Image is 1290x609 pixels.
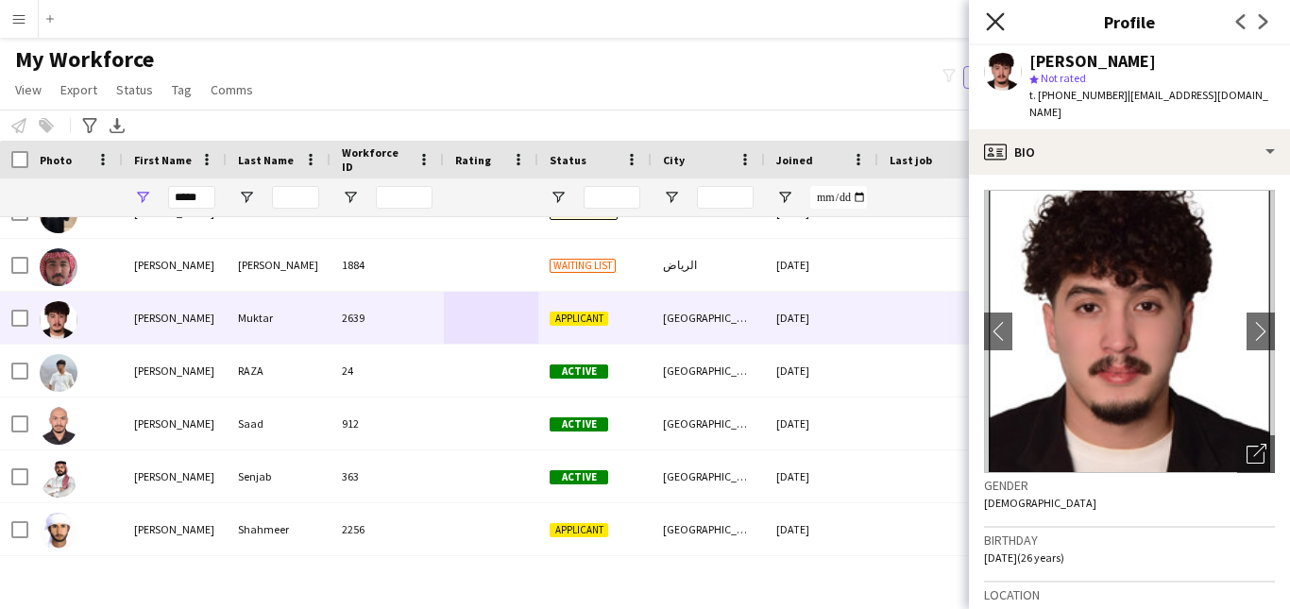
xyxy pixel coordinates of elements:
a: Comms [203,77,261,102]
span: First Name [134,153,192,167]
div: 1884 [331,239,444,291]
span: Applicant [550,312,608,326]
div: [DATE] [765,450,878,502]
div: [DATE] [765,345,878,397]
span: Waiting list [550,259,616,273]
div: [GEOGRAPHIC_DATA] [652,450,765,502]
input: Last Name Filter Input [272,186,319,209]
div: [PERSON_NAME] [123,556,227,608]
div: Muktar [227,292,331,344]
span: Last job [890,153,932,167]
button: Open Filter Menu [550,189,567,206]
span: City [663,153,685,167]
div: [PERSON_NAME] [123,398,227,449]
app-action-btn: Advanced filters [78,114,101,137]
div: 24 [331,345,444,397]
button: Open Filter Menu [342,189,359,206]
img: Ahmad Mohammad [40,248,77,286]
input: City Filter Input [697,186,754,209]
div: Al Ain [652,556,765,608]
div: 302 [331,556,444,608]
div: [GEOGRAPHIC_DATA] [652,292,765,344]
div: Open photos pop-in [1237,435,1275,473]
div: 2639 [331,292,444,344]
span: [DEMOGRAPHIC_DATA] [984,496,1096,510]
img: AHMAD RAZA [40,354,77,392]
input: First Name Filter Input [168,186,215,209]
a: View [8,77,49,102]
div: [GEOGRAPHIC_DATA] [652,503,765,555]
div: الرياض [652,239,765,291]
span: Comms [211,81,253,98]
div: [PERSON_NAME] [123,345,227,397]
h3: Birthday [984,532,1275,549]
span: | [EMAIL_ADDRESS][DOMAIN_NAME] [1029,88,1268,119]
span: Rating [455,153,491,167]
span: Last Name [238,153,294,167]
div: [PERSON_NAME] [123,292,227,344]
span: Workforce ID [342,145,410,174]
app-action-btn: Export XLSX [106,114,128,137]
span: Status [116,81,153,98]
img: Crew avatar or photo [984,190,1275,473]
div: [DATE] [765,503,878,555]
span: Applicant [550,523,608,537]
div: Saad [227,398,331,449]
span: Active [550,417,608,431]
span: [DATE] (26 years) [984,550,1064,565]
div: Senjab [227,450,331,502]
div: Bio [969,129,1290,175]
span: Tag [172,81,192,98]
div: [GEOGRAPHIC_DATA] [652,398,765,449]
div: 912 [331,398,444,449]
h3: Gender [984,477,1275,494]
button: Open Filter Menu [776,189,793,206]
button: Open Filter Menu [238,189,255,206]
img: Ahmad Saad [40,407,77,445]
span: My Workforce [15,45,154,74]
span: Not rated [1041,71,1086,85]
div: [PERSON_NAME] [123,239,227,291]
button: Everyone2,367 [963,66,1058,89]
img: Ahmad Senjab [40,460,77,498]
div: RAZA [227,345,331,397]
a: Export [53,77,105,102]
span: Joined [776,153,813,167]
div: Wali [227,556,331,608]
div: [PERSON_NAME] [123,503,227,555]
span: t. [PHONE_NUMBER] [1029,88,1128,102]
button: Open Filter Menu [663,189,680,206]
input: Status Filter Input [584,186,640,209]
span: View [15,81,42,98]
img: ahmad Muktar [40,301,77,339]
span: Photo [40,153,72,167]
input: Joined Filter Input [810,186,867,209]
span: Status [550,153,586,167]
button: Open Filter Menu [134,189,151,206]
div: 2256 [331,503,444,555]
div: [PERSON_NAME] [123,450,227,502]
div: Shahmeer [227,503,331,555]
span: Active [550,364,608,379]
a: Status [109,77,161,102]
div: [GEOGRAPHIC_DATA] [652,345,765,397]
div: [DATE] [765,556,878,608]
img: Ahmad Shahmeer [40,513,77,550]
div: [PERSON_NAME] [227,239,331,291]
div: [DATE] [765,292,878,344]
h3: Profile [969,9,1290,34]
a: Tag [164,77,199,102]
span: Active [550,470,608,484]
div: [PERSON_NAME] [1029,53,1156,70]
input: Workforce ID Filter Input [376,186,433,209]
span: Export [60,81,97,98]
div: 363 [331,450,444,502]
h3: Location [984,586,1275,603]
div: [DATE] [765,239,878,291]
div: [DATE] [765,398,878,449]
